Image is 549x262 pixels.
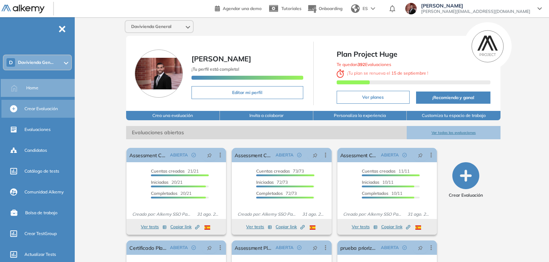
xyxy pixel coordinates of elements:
[412,242,428,253] button: pushpin
[381,224,410,230] span: Copiar link
[340,211,405,217] span: Creado por: Alkemy SSO Partner
[235,211,299,217] span: Creado por: Alkemy SSO Partner
[1,5,45,14] img: Logo
[362,179,379,185] span: Iniciadas
[412,149,428,161] button: pushpin
[256,179,288,185] span: 72/73
[131,24,171,29] span: Davivienda General
[297,153,301,157] span: check-circle
[223,6,262,11] span: Agendar una demo
[319,6,342,11] span: Onboarding
[337,49,490,60] span: Plan Project Huge
[192,66,239,72] span: ¡Tu perfil está completo!
[363,5,368,12] span: ES
[276,244,294,251] span: ABIERTA
[256,191,283,196] span: Completados
[235,148,272,162] a: Assessment Cash -C Corporativo
[313,245,318,251] span: pushpin
[24,168,59,174] span: Catálogo de tests
[513,228,549,262] div: Widget de chat
[151,179,183,185] span: 20/21
[337,70,429,76] span: ¡ Tu plan se renueva el !
[151,179,169,185] span: Iniciadas
[299,211,329,217] span: 31 ago. 2025
[220,111,313,120] button: Invita a colaborar
[307,1,342,17] button: Onboarding
[129,148,167,162] a: Assessment Cash -E Corporativo
[202,149,217,161] button: pushpin
[256,168,304,174] span: 73/73
[256,191,297,196] span: 72/73
[129,211,194,217] span: Creado por: Alkemy SSO Partner
[24,230,57,237] span: Crear TestGroup
[192,86,303,99] button: Editar mi perfil
[362,168,396,174] span: Cuentas creadas
[418,245,423,251] span: pushpin
[421,9,530,14] span: [PERSON_NAME][EMAIL_ADDRESS][DOMAIN_NAME]
[337,69,345,78] img: clock-svg
[362,179,393,185] span: 10/11
[405,211,434,217] span: 31 ago. 2025
[18,60,54,65] span: Davivienda Gen...
[297,245,301,250] span: check-circle
[276,224,305,230] span: Copiar link
[310,225,315,230] img: ESP
[402,153,407,157] span: check-circle
[407,111,500,120] button: Customiza tu espacio de trabajo
[281,6,301,11] span: Tutoriales
[276,152,294,158] span: ABIERTA
[24,251,56,258] span: Actualizar Tests
[357,62,365,67] b: 392
[351,4,360,13] img: world
[170,224,199,230] span: Copiar link
[192,54,251,63] span: [PERSON_NAME]
[421,3,530,9] span: [PERSON_NAME]
[129,240,167,255] a: Certificado Plan de Evolución Profesional
[307,242,323,253] button: pushpin
[381,152,399,158] span: ABIERTA
[449,192,483,198] span: Crear Evaluación
[307,149,323,161] button: pushpin
[246,223,272,231] button: Ver tests
[24,189,64,195] span: Comunidad Alkemy
[207,245,212,251] span: pushpin
[416,92,490,104] button: ¡Recomienda y gana!
[513,228,549,262] iframe: Chat Widget
[362,191,402,196] span: 10/11
[25,210,57,216] span: Bolsa de trabajo
[418,152,423,158] span: pushpin
[151,168,185,174] span: Cuentas creadas
[390,70,427,76] b: 15 de septiembre
[151,191,192,196] span: 20/21
[381,223,410,231] button: Copiar link
[415,225,421,230] img: ESP
[24,106,58,112] span: Crear Evaluación
[313,111,407,120] button: Personaliza la experiencia
[352,223,378,231] button: Ver tests
[371,7,375,10] img: arrow
[24,147,47,154] span: Candidatos
[362,168,410,174] span: 11/11
[381,244,399,251] span: ABIERTA
[126,126,407,139] span: Evaluaciones abiertas
[151,168,199,174] span: 21/21
[170,152,188,158] span: ABIERTA
[204,225,210,230] img: ESP
[126,111,220,120] button: Crea una evaluación
[337,62,391,67] span: Te quedan Evaluaciones
[170,223,199,231] button: Copiar link
[26,85,38,91] span: Home
[192,245,196,250] span: check-circle
[256,179,274,185] span: Iniciadas
[135,50,183,98] img: Foto de perfil
[449,162,483,198] button: Crear Evaluación
[151,191,177,196] span: Completados
[9,60,13,65] span: D
[235,240,272,255] a: Assessment Plan de Evolución Profesional
[256,168,290,174] span: Cuentas creadas
[215,4,262,12] a: Agendar una demo
[313,152,318,158] span: pushpin
[207,152,212,158] span: pushpin
[337,91,410,104] button: Ver planes
[194,211,223,217] span: 31 ago. 2025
